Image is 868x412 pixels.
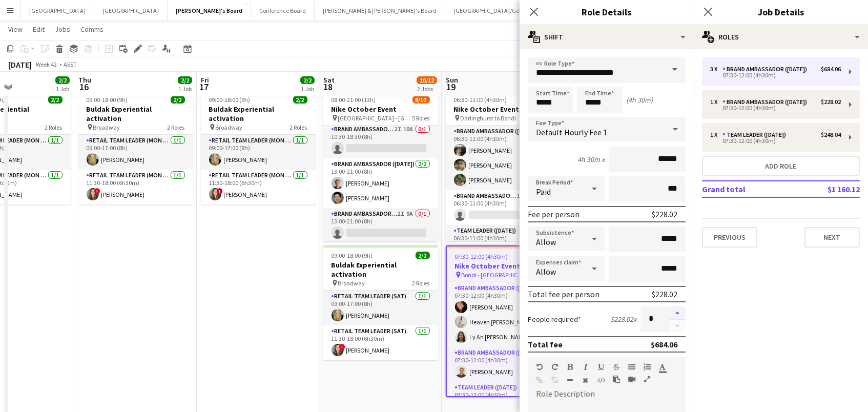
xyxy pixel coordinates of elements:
[795,181,860,197] td: $1 160.12
[323,260,438,279] h3: Buldak Experiential activation
[8,59,32,70] div: [DATE]
[94,1,168,20] button: [GEOGRAPHIC_DATA]
[567,363,574,371] button: Bold
[51,23,74,36] a: Jobs
[528,209,580,219] div: Fee per person
[722,131,790,138] div: Team Leader ([DATE])
[412,279,430,287] span: 2 Roles
[78,90,193,204] app-job-card: 09:00-18:00 (9h)2/2Buldak Experiential activation Broadway2 RolesRETAIL Team Leader (Mon - Fri)1/...
[445,1,567,20] button: [GEOGRAPHIC_DATA]/Gold Coast Winter
[338,279,365,287] span: Broadway
[201,135,316,170] app-card-role: RETAIL Team Leader (Mon - Fri)1/109:00-17:00 (8h)[PERSON_NAME]
[201,75,209,85] span: Fri
[447,282,560,347] app-card-role: Brand Ambassador ([DATE])3/307:30-12:00 (4h30m)[PERSON_NAME]Heaven [PERSON_NAME]Ly An [PERSON_NAME]
[8,25,23,34] span: View
[446,190,561,225] app-card-role: Brand Ambassador ([DATE])1I16A0/106:30-11:00 (4h30m)
[444,81,458,93] span: 19
[29,23,49,36] a: Edit
[332,96,376,104] span: 08:00-21:00 (13h)
[694,25,868,49] div: Roles
[710,73,841,78] div: 07:30-12:00 (4h30m)
[290,123,307,131] span: 2 Roles
[78,75,91,85] span: Thu
[4,23,27,36] a: View
[48,96,63,104] span: 2/2
[171,96,185,104] span: 2/2
[178,76,192,84] span: 2/2
[520,25,694,49] div: Shift
[168,1,251,20] button: [PERSON_NAME]'s Board
[338,114,412,122] span: [GEOGRAPHIC_DATA] - [GEOGRAPHIC_DATA]
[168,123,185,131] span: 2 Roles
[613,375,620,383] button: Paste as plain text
[64,60,77,68] div: AEST
[33,25,45,34] span: Edit
[87,96,128,104] span: 09:00-18:00 (9h)
[201,105,316,123] h3: Buldak Experiential activation
[551,363,559,371] button: Redo
[323,90,438,241] app-job-card: 08:00-21:00 (13h)8/10Nike October Event [GEOGRAPHIC_DATA] - [GEOGRAPHIC_DATA]5 Roles[PERSON_NAME]...
[597,376,605,384] button: HTML Code
[322,81,335,93] span: 18
[821,131,841,138] div: $248.04
[455,253,508,260] span: 07:30-12:00 (4h30m)
[702,181,795,197] td: Grand total
[536,187,551,197] span: Paid
[628,363,635,371] button: Unordered List
[323,123,438,158] app-card-role: Brand Ambassador ([DATE])2I10A0/110:30-18:30 (8h)
[78,135,193,170] app-card-role: RETAIL Team Leader (Mon - Fri)1/109:00-17:00 (8h)[PERSON_NAME]
[536,363,543,371] button: Undo
[323,245,438,360] app-job-card: 09:00-18:00 (9h)2/2Buldak Experiential activation Broadway2 RolesRETAIL Team Leader (Sat)1/109:00...
[447,347,560,382] app-card-role: Brand Ambassador ([DATE])1/107:30-12:00 (4h30m)[PERSON_NAME]
[323,325,438,360] app-card-role: RETAIL Team Leader (Sat)1/111:30-18:00 (6h30m)![PERSON_NAME]
[412,96,430,104] span: 8/10
[323,208,438,243] app-card-role: Brand Ambassador ([DATE])2I9A0/113:00-21:00 (8h)
[332,252,373,259] span: 09:00-18:00 (9h)
[323,291,438,325] app-card-role: RETAIL Team Leader (Sat)1/109:00-17:00 (8h)[PERSON_NAME]
[94,188,100,194] span: !
[416,252,430,259] span: 2/2
[80,25,104,34] span: Comms
[178,85,192,93] div: 1 Job
[339,344,345,350] span: !
[323,158,438,208] app-card-role: Brand Ambassador ([DATE])2/213:00-21:00 (8h)[PERSON_NAME][PERSON_NAME]
[652,209,677,219] div: $228.02
[528,315,581,324] label: People required
[613,363,620,371] button: Strikethrough
[300,76,315,84] span: 2/2
[610,315,636,324] div: $228.02 x
[446,105,561,114] h3: Nike October Event
[446,245,561,397] div: 07:30-12:00 (4h30m)5/5Nike October Event Bondi - [GEOGRAPHIC_DATA]3 RolesBrand Ambassador ([DATE]...
[669,306,686,320] button: Increase
[582,363,589,371] button: Italic
[45,123,63,131] span: 2 Roles
[710,98,722,106] div: 1 x
[536,237,556,247] span: Allow
[722,66,811,73] div: Brand Ambassador ([DATE])
[201,90,316,204] app-job-card: 09:00-18:00 (9h)2/2Buldak Experiential activation Broadway2 RolesRETAIL Team Leader (Mon - Fri)1/...
[323,75,335,85] span: Sat
[520,5,694,18] h3: Role Details
[446,90,561,241] app-job-card: 06:30-11:00 (4h30m)4/5Nike October Event Darlinghurst to Bondi3 RolesBrand Ambassador ([DATE])3/3...
[293,96,307,104] span: 2/2
[702,156,860,176] button: Add role
[821,98,841,106] div: $228.02
[217,188,223,194] span: !
[56,85,69,93] div: 1 Job
[55,25,70,34] span: Jobs
[209,96,251,104] span: 09:00-18:00 (9h)
[577,155,605,164] div: 4h 30m x
[199,81,209,93] span: 17
[462,271,534,279] span: Bondi - [GEOGRAPHIC_DATA]
[710,138,841,143] div: 07:30-12:00 (4h30m)
[652,289,677,299] div: $228.02
[528,289,600,299] div: Total fee per person
[804,227,860,248] button: Next
[417,76,437,84] span: 10/12
[659,363,666,371] button: Text Color
[251,1,315,20] button: Conference Board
